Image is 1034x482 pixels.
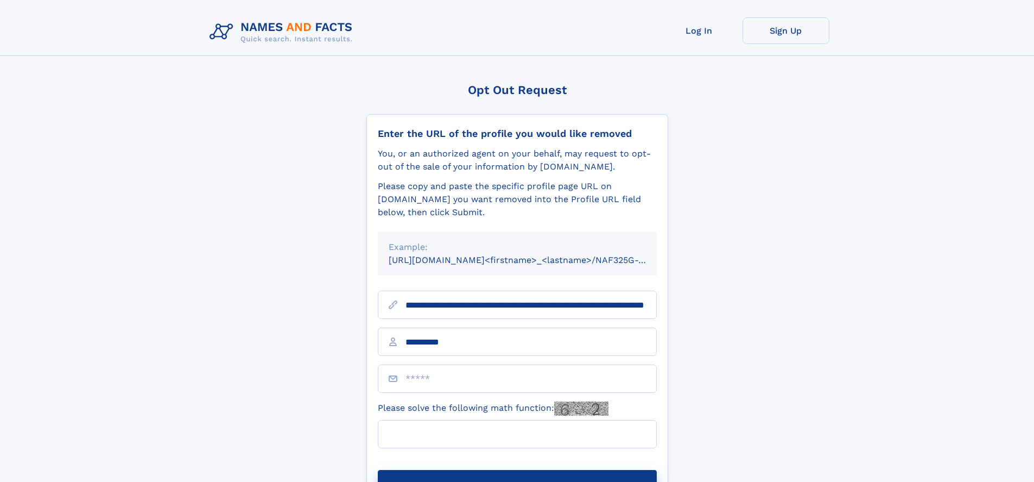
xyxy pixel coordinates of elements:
div: Enter the URL of the profile you would like removed [378,128,657,140]
div: Please copy and paste the specific profile page URL on [DOMAIN_NAME] you want removed into the Pr... [378,180,657,219]
small: [URL][DOMAIN_NAME]<firstname>_<lastname>/NAF325G-xxxxxxxx [389,255,677,265]
div: Example: [389,241,646,254]
div: Opt Out Request [366,83,668,97]
a: Sign Up [743,17,829,44]
a: Log In [656,17,743,44]
img: Logo Names and Facts [205,17,361,47]
label: Please solve the following math function: [378,402,608,416]
div: You, or an authorized agent on your behalf, may request to opt-out of the sale of your informatio... [378,147,657,173]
